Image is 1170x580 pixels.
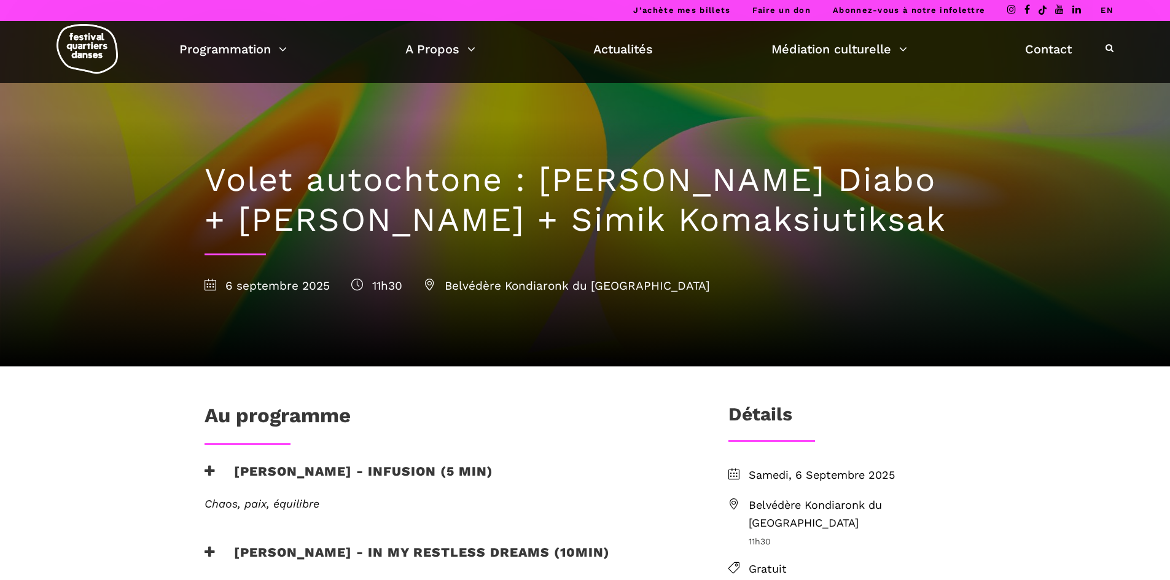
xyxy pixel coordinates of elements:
h3: [PERSON_NAME] - Infusion (5 min) [205,463,493,494]
a: EN [1101,6,1113,15]
span: Gratuit [749,560,966,578]
span: Samedi, 6 Septembre 2025 [749,466,966,484]
h3: [PERSON_NAME] - In my restless dreams (10min) [205,544,610,575]
span: 11h30 [749,535,966,548]
span: 11h30 [351,279,402,293]
span: Belvédère Kondiaronk du [GEOGRAPHIC_DATA] [749,497,966,532]
a: A Propos [405,39,475,60]
a: Contact [1025,39,1072,60]
a: Médiation culturelle [771,39,907,60]
a: Programmation [179,39,287,60]
em: Chaos, paix, équilibre [205,497,319,510]
span: 6 septembre 2025 [205,279,330,293]
h1: Au programme [205,403,351,434]
a: Actualités [593,39,653,60]
h1: Volet autochtone : [PERSON_NAME] Diabo + [PERSON_NAME] + Simik Komaksiutiksak [205,160,966,240]
a: Faire un don [752,6,811,15]
a: J’achète mes billets [633,6,730,15]
h3: Détails [728,403,792,434]
span: Belvédère Kondiaronk du [GEOGRAPHIC_DATA] [424,279,710,293]
img: logo-fqd-med [57,24,118,74]
a: Abonnez-vous à notre infolettre [833,6,985,15]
